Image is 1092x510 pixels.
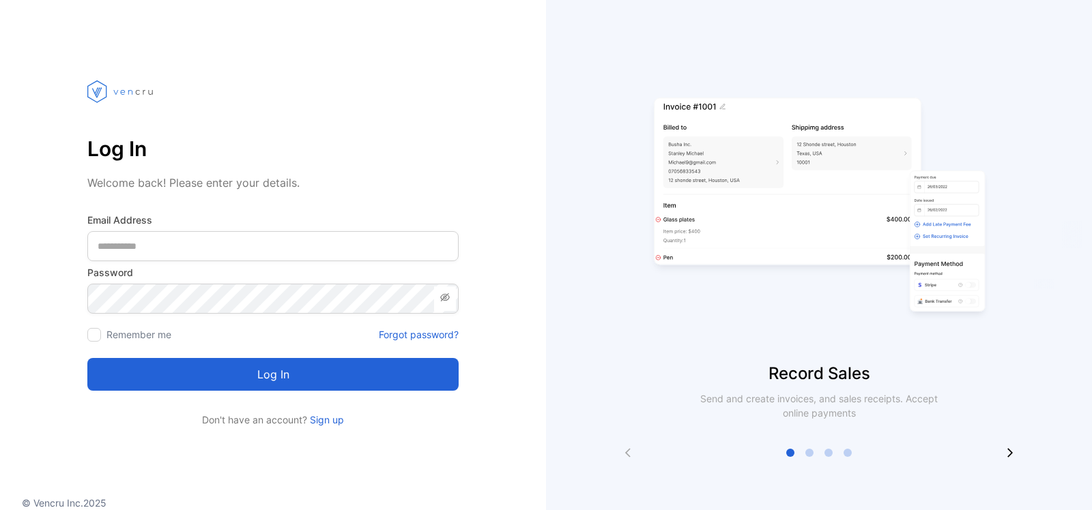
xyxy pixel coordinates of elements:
p: Don't have an account? [87,412,459,427]
img: slider image [648,55,990,361]
label: Email Address [87,213,459,227]
label: Password [87,265,459,280]
p: Record Sales [546,361,1092,386]
p: Send and create invoices, and sales receipts. Accept online payments [688,391,950,420]
img: vencru logo [87,55,156,128]
a: Sign up [307,414,344,425]
p: Welcome back! Please enter your details. [87,175,459,191]
a: Forgot password? [379,327,459,342]
button: Log in [87,358,459,391]
label: Remember me [106,329,171,340]
p: Log In [87,132,459,165]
